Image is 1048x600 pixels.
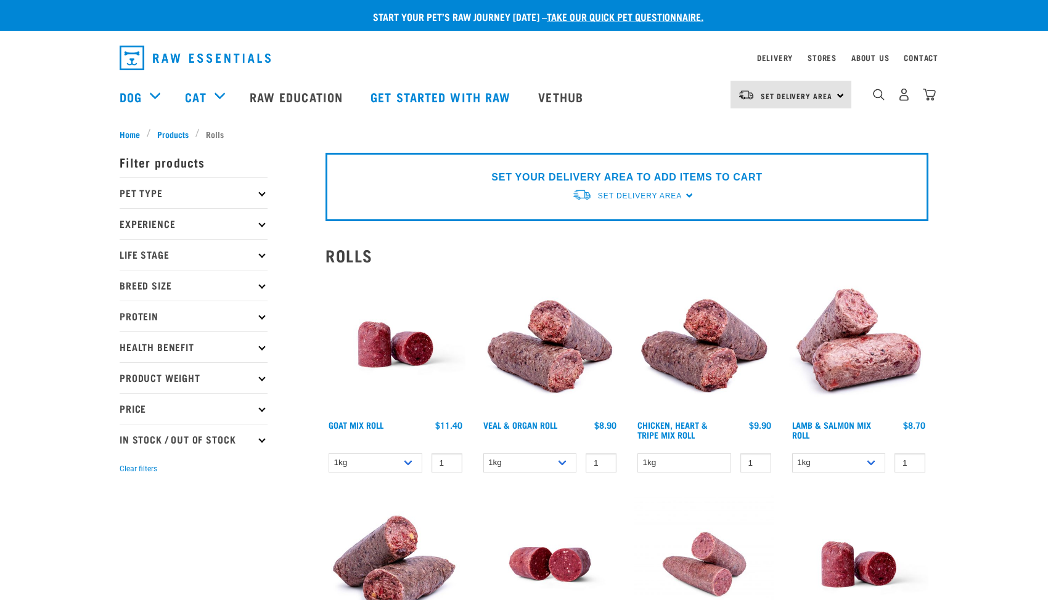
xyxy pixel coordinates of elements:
[185,87,206,106] a: Cat
[873,89,885,100] img: home-icon-1@2x.png
[329,423,383,427] a: Goat Mix Roll
[120,147,268,177] p: Filter products
[120,331,268,362] p: Health Benefit
[325,246,928,265] h2: Rolls
[749,420,771,430] div: $9.90
[120,87,142,106] a: Dog
[923,88,936,101] img: home-icon@2x.png
[808,55,837,60] a: Stores
[110,41,938,75] nav: dropdown navigation
[547,14,703,19] a: take our quick pet questionnaire.
[594,420,616,430] div: $8.90
[435,420,462,430] div: $11.40
[120,46,271,70] img: Raw Essentials Logo
[898,88,911,101] img: user.png
[483,423,557,427] a: Veal & Organ Roll
[789,275,929,415] img: 1261 Lamb Salmon Roll 01
[237,72,358,121] a: Raw Education
[792,423,871,437] a: Lamb & Salmon Mix Roll
[757,55,793,60] a: Delivery
[120,362,268,393] p: Product Weight
[120,393,268,424] p: Price
[120,177,268,208] p: Pet Type
[120,128,140,140] span: Home
[325,275,465,415] img: Raw Essentials Chicken Lamb Beef Bulk Minced Raw Dog Food Roll Unwrapped
[761,94,832,98] span: Set Delivery Area
[634,275,774,415] img: Chicken Heart Tripe Roll 01
[120,463,157,474] button: Clear filters
[851,55,889,60] a: About Us
[526,72,599,121] a: Vethub
[120,424,268,455] p: In Stock / Out Of Stock
[120,301,268,331] p: Protein
[432,453,462,472] input: 1
[637,423,708,437] a: Chicken, Heart & Tripe Mix Roll
[491,170,762,185] p: SET YOUR DELIVERY AREA TO ADD ITEMS TO CART
[903,420,925,430] div: $8.70
[358,72,526,121] a: Get started with Raw
[598,192,682,200] span: Set Delivery Area
[120,239,268,270] p: Life Stage
[120,270,268,301] p: Breed Size
[120,208,268,239] p: Experience
[120,128,147,140] a: Home
[572,189,592,201] img: van-moving.png
[740,453,771,472] input: 1
[480,275,620,415] img: Veal Organ Mix Roll 01
[904,55,938,60] a: Contact
[586,453,616,472] input: 1
[738,89,755,100] img: van-moving.png
[894,453,925,472] input: 1
[120,128,928,140] nav: breadcrumbs
[151,128,195,140] a: Products
[157,128,189,140] span: Products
